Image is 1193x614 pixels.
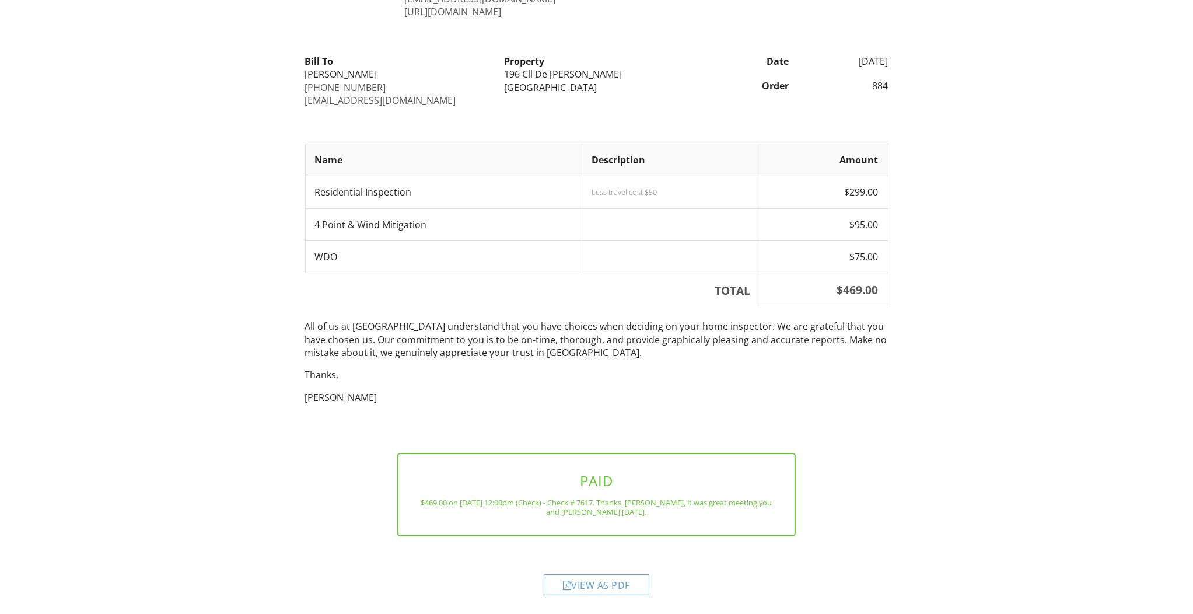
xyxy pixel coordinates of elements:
a: [EMAIL_ADDRESS][DOMAIN_NAME] [305,94,456,107]
td: Residential Inspection [305,176,582,208]
a: View as PDF [544,582,649,595]
div: [DATE] [796,55,895,68]
a: [URL][DOMAIN_NAME] [404,5,501,18]
div: 884 [796,79,895,92]
div: Less travel cost $50 [592,187,751,197]
strong: Property [504,55,544,68]
div: Order [696,79,796,92]
p: All of us at [GEOGRAPHIC_DATA] understand that you have choices when deciding on your home inspec... [305,320,888,359]
td: $299.00 [760,176,888,208]
strong: Bill To [305,55,334,68]
td: 4 Point & Wind Mitigation [305,208,582,240]
div: $469.00 on [DATE] 12:00pm (Check) - Check # 7617. Thanks, [PERSON_NAME], it was great meeting you... [417,498,776,517]
td: WDO [305,240,582,273]
p: Thanks, [305,368,888,381]
p: [PERSON_NAME] [305,391,888,404]
th: Name [305,144,582,176]
div: [PERSON_NAME] [305,68,490,81]
div: [GEOGRAPHIC_DATA] [504,81,689,94]
a: [PHONE_NUMBER] [305,81,386,94]
td: $75.00 [760,240,888,273]
div: View as PDF [544,574,649,595]
th: Description [582,144,760,176]
h3: PAID [417,473,776,489]
th: Amount [760,144,888,176]
td: $95.00 [760,208,888,240]
th: TOTAL [305,273,760,308]
div: 196 Cll De [PERSON_NAME] [504,68,689,81]
div: Date [696,55,796,68]
th: $469.00 [760,273,888,308]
